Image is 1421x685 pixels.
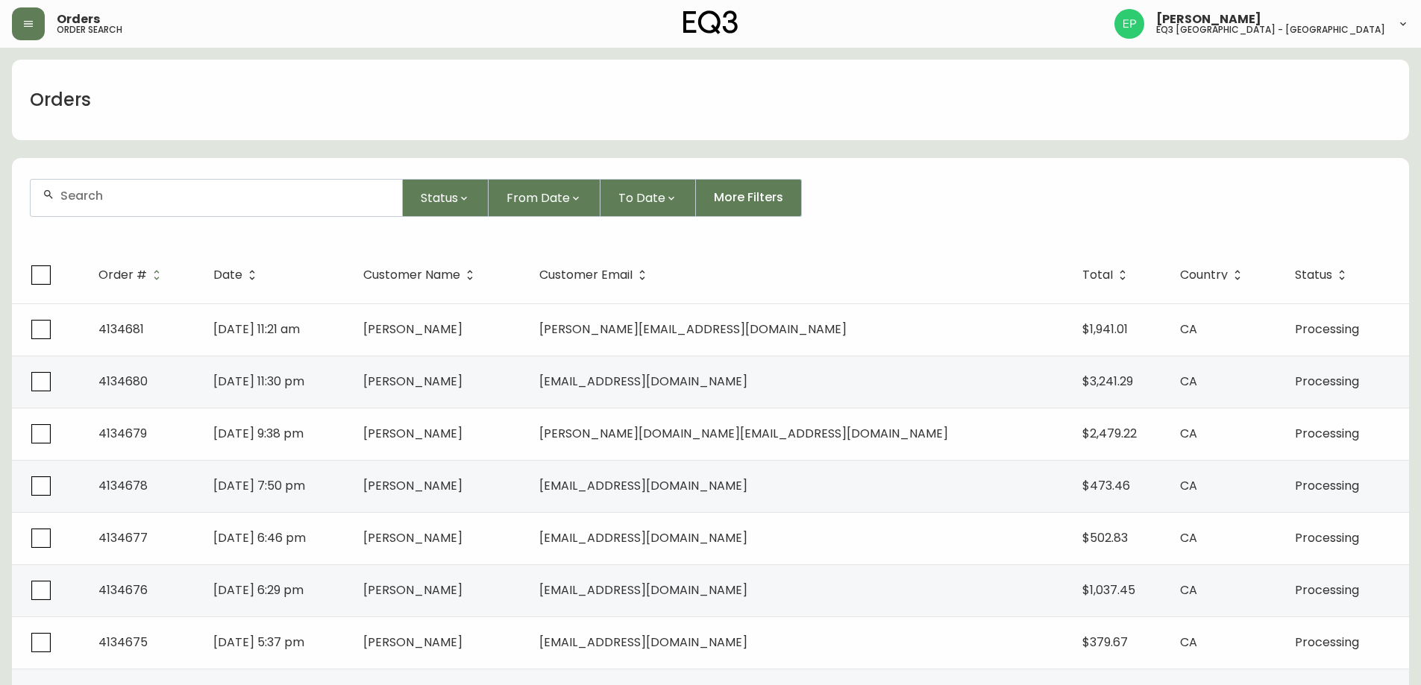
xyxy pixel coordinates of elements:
[714,189,783,206] span: More Filters
[363,268,480,282] span: Customer Name
[539,529,747,546] span: [EMAIL_ADDRESS][DOMAIN_NAME]
[1295,581,1359,599] span: Processing
[213,268,262,282] span: Date
[489,179,600,217] button: From Date
[363,321,462,338] span: [PERSON_NAME]
[683,10,738,34] img: logo
[1295,425,1359,442] span: Processing
[600,179,696,217] button: To Date
[363,529,462,546] span: [PERSON_NAME]
[1180,581,1197,599] span: CA
[1295,268,1352,282] span: Status
[213,271,242,280] span: Date
[1082,271,1113,280] span: Total
[1156,13,1261,25] span: [PERSON_NAME]
[539,321,847,338] span: [PERSON_NAME][EMAIL_ADDRESS][DOMAIN_NAME]
[403,179,489,217] button: Status
[1180,634,1197,651] span: CA
[1295,373,1359,390] span: Processing
[98,477,148,494] span: 4134678
[57,25,122,34] h5: order search
[363,373,462,390] span: [PERSON_NAME]
[1295,321,1359,338] span: Processing
[1180,425,1197,442] span: CA
[1180,477,1197,494] span: CA
[539,581,747,599] span: [EMAIL_ADDRESS][DOMAIN_NAME]
[1295,529,1359,546] span: Processing
[98,321,144,338] span: 4134681
[213,425,304,442] span: [DATE] 9:38 pm
[1295,477,1359,494] span: Processing
[363,271,460,280] span: Customer Name
[213,477,305,494] span: [DATE] 7:50 pm
[213,373,304,390] span: [DATE] 11:30 pm
[98,529,148,546] span: 4134677
[57,13,100,25] span: Orders
[363,581,462,599] span: [PERSON_NAME]
[60,189,390,203] input: Search
[213,581,304,599] span: [DATE] 6:29 pm
[98,268,166,282] span: Order #
[1114,9,1144,39] img: edb0eb29d4ff191ed42d19acdf48d771
[363,477,462,494] span: [PERSON_NAME]
[1156,25,1385,34] h5: eq3 [GEOGRAPHIC_DATA] - [GEOGRAPHIC_DATA]
[363,634,462,651] span: [PERSON_NAME]
[539,634,747,651] span: [EMAIL_ADDRESS][DOMAIN_NAME]
[1295,271,1332,280] span: Status
[506,189,570,207] span: From Date
[539,271,633,280] span: Customer Email
[213,634,304,651] span: [DATE] 5:37 pm
[539,268,652,282] span: Customer Email
[98,271,147,280] span: Order #
[1180,529,1197,546] span: CA
[1082,425,1137,442] span: $2,479.22
[1082,321,1128,338] span: $1,941.01
[1082,373,1133,390] span: $3,241.29
[1082,581,1135,599] span: $1,037.45
[98,634,148,651] span: 4134675
[1082,268,1132,282] span: Total
[1180,271,1228,280] span: Country
[1180,373,1197,390] span: CA
[696,179,802,217] button: More Filters
[1082,477,1130,494] span: $473.46
[30,87,91,113] h1: Orders
[539,477,747,494] span: [EMAIL_ADDRESS][DOMAIN_NAME]
[1082,529,1128,546] span: $502.83
[213,529,306,546] span: [DATE] 6:46 pm
[1295,634,1359,651] span: Processing
[1180,321,1197,338] span: CA
[98,425,147,442] span: 4134679
[363,425,462,442] span: [PERSON_NAME]
[421,189,458,207] span: Status
[1180,268,1247,282] span: Country
[98,581,148,599] span: 4134676
[98,373,148,390] span: 4134680
[1082,634,1128,651] span: $379.67
[539,373,747,390] span: [EMAIL_ADDRESS][DOMAIN_NAME]
[539,425,948,442] span: [PERSON_NAME][DOMAIN_NAME][EMAIL_ADDRESS][DOMAIN_NAME]
[213,321,300,338] span: [DATE] 11:21 am
[618,189,665,207] span: To Date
